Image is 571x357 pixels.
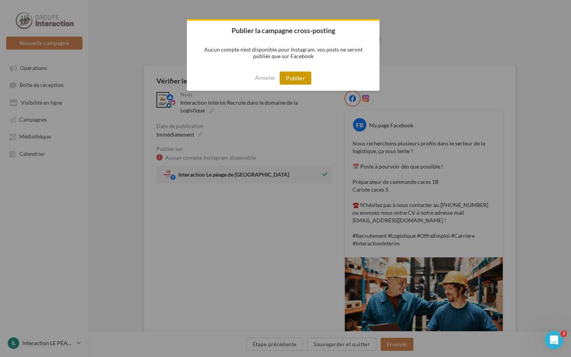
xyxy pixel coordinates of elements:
[255,72,275,84] button: Annuler
[561,331,567,337] span: 2
[187,21,380,40] h2: Publier la campagne cross-posting
[545,331,563,349] iframe: Intercom live chat
[187,40,380,65] p: Aucun compte n’est disponible pour Instagram, vos posts ne seront publiés que sur Facebook
[280,72,311,85] button: Publier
